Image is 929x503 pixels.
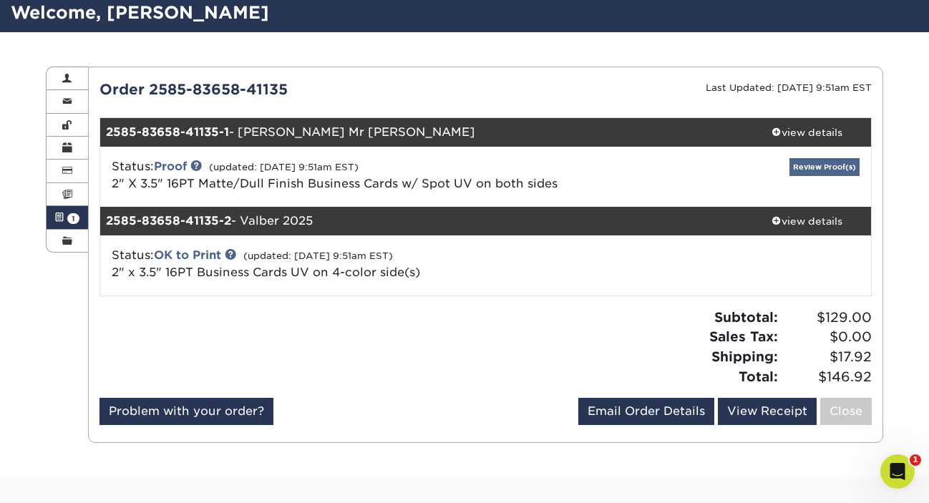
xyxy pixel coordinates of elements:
strong: 2585-83658-41135-2 [106,214,231,228]
span: $146.92 [782,367,872,387]
div: - [PERSON_NAME] Mr [PERSON_NAME] [100,118,743,147]
span: $17.92 [782,347,872,367]
a: view details [742,118,871,147]
span: $129.00 [782,308,872,328]
div: Status: [101,158,614,192]
strong: Shipping: [711,348,778,364]
span: $0.00 [782,327,872,347]
div: - Valber 2025 [100,207,743,235]
div: view details [742,214,871,228]
a: Review Proof(s) [789,158,860,176]
strong: 2585-83658-41135-1 [106,125,229,139]
div: Order 2585-83658-41135 [89,79,486,100]
a: Close [820,398,872,425]
a: 2" x 3.5" 16PT Business Cards UV on 4-color side(s) [112,265,420,279]
div: Status: [101,247,614,281]
iframe: Google Customer Reviews [4,459,122,498]
strong: Total: [739,368,778,384]
a: OK to Print [154,248,221,262]
span: 1 [67,213,79,224]
a: Email Order Details [578,398,714,425]
a: View Receipt [718,398,817,425]
strong: Sales Tax: [709,328,778,344]
strong: Subtotal: [714,309,778,325]
a: 2" X 3.5" 16PT Matte/Dull Finish Business Cards w/ Spot UV on both sides [112,177,558,190]
div: view details [742,125,871,140]
a: 1 [47,206,88,229]
a: Proof [154,160,187,173]
iframe: Intercom live chat [880,454,915,489]
a: Problem with your order? [99,398,273,425]
span: 1 [910,454,921,466]
small: Last Updated: [DATE] 9:51am EST [706,82,872,93]
a: view details [742,207,871,235]
small: (updated: [DATE] 9:51am EST) [209,162,359,172]
small: (updated: [DATE] 9:51am EST) [243,250,393,261]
